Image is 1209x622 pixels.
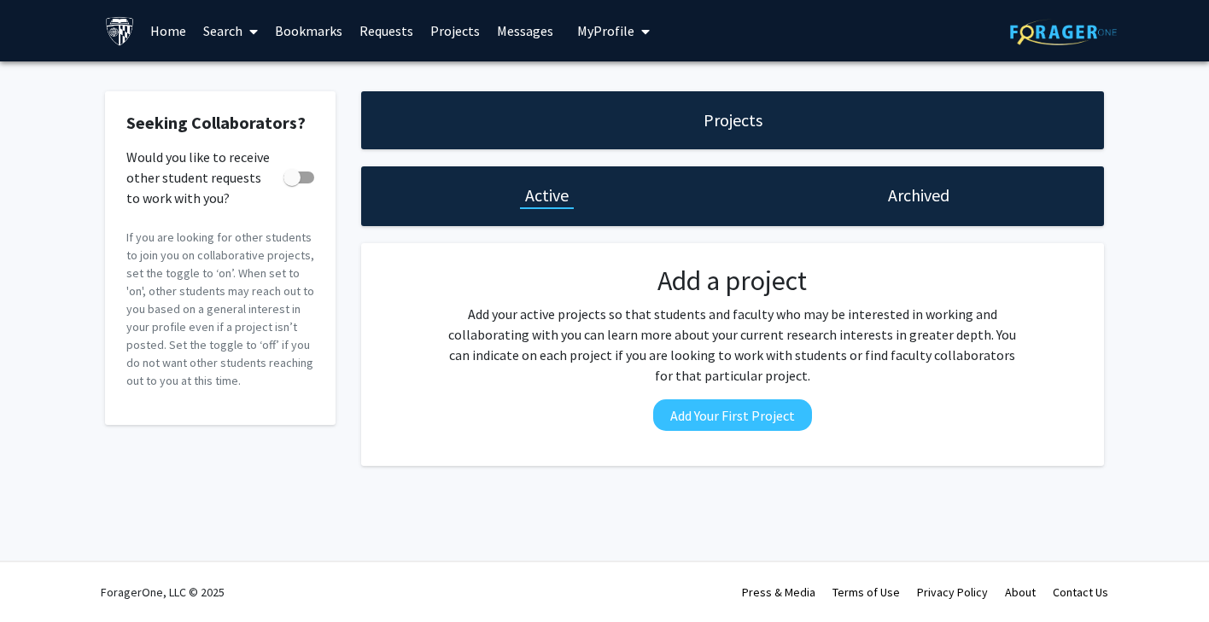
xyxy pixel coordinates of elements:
[13,545,73,609] iframe: Chat
[443,304,1022,386] p: Add your active projects so that students and faculty who may be interested in working and collab...
[105,16,135,46] img: Johns Hopkins University Logo
[917,584,988,600] a: Privacy Policy
[351,1,422,61] a: Requests
[653,399,812,431] button: Add Your First Project
[488,1,562,61] a: Messages
[888,183,949,207] h1: Archived
[704,108,762,132] h1: Projects
[577,22,634,39] span: My Profile
[443,264,1022,297] h2: Add a project
[126,229,314,390] p: If you are looking for other students to join you on collaborative projects, set the toggle to ‘o...
[525,183,569,207] h1: Active
[1053,584,1108,600] a: Contact Us
[1010,19,1117,45] img: ForagerOne Logo
[101,562,225,622] div: ForagerOne, LLC © 2025
[266,1,351,61] a: Bookmarks
[832,584,900,600] a: Terms of Use
[422,1,488,61] a: Projects
[1005,584,1036,600] a: About
[742,584,815,600] a: Press & Media
[195,1,266,61] a: Search
[126,113,314,133] h2: Seeking Collaborators?
[142,1,195,61] a: Home
[126,147,277,208] span: Would you like to receive other student requests to work with you?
